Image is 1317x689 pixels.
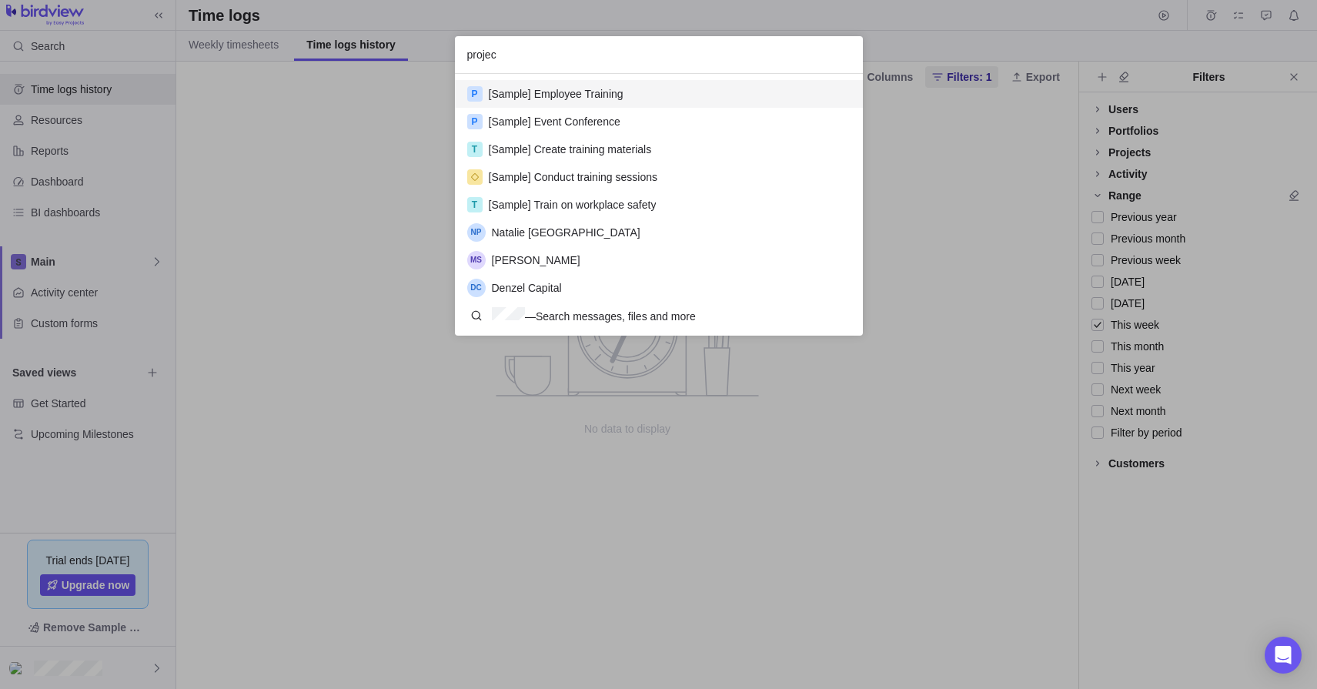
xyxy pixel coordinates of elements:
[492,254,580,266] span: Meryl Stapleton
[467,142,483,157] div: T
[489,199,657,211] span: [Sample] Train on workplace safety
[492,282,562,294] span: Denzel Capital
[1265,637,1302,674] div: Open Intercom Messenger
[492,307,696,324] span: projec — Search messages, files and more
[467,114,483,129] div: P
[489,143,652,156] span: [Sample] Create training materials
[489,88,623,100] span: [Sample] Employee Training
[489,171,657,183] span: [Sample] Conduct training sessions
[467,45,851,64] input: Search by ID or name
[489,115,620,128] span: [Sample] Event Conference
[467,197,483,212] div: T
[467,86,483,102] div: P
[455,74,863,336] div: grid
[492,226,640,239] span: Natalie Prague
